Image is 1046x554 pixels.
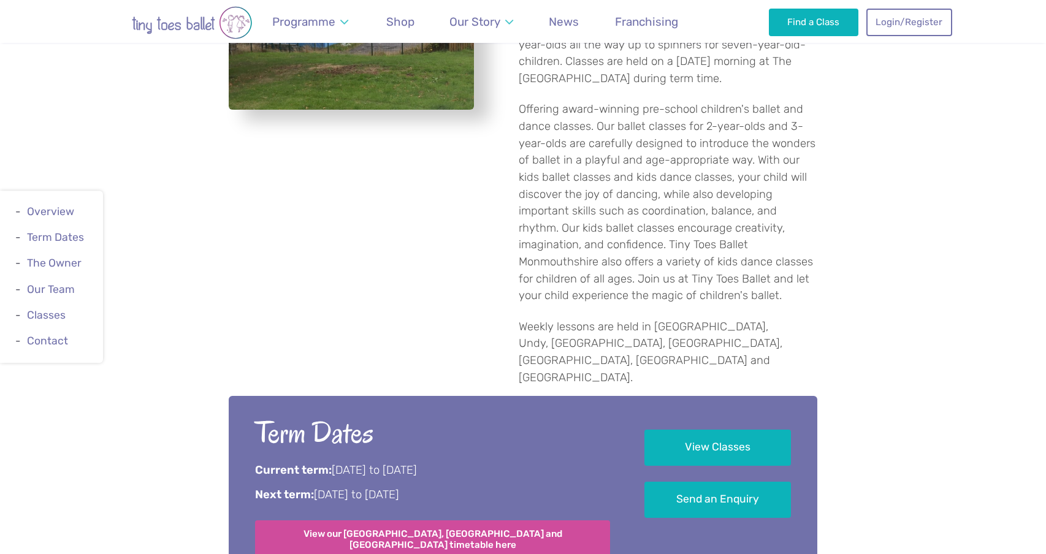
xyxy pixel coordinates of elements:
a: Send an Enquiry [644,482,791,518]
a: The Owner [27,257,82,270]
a: View Classes [644,430,791,466]
a: Classes [27,309,66,321]
img: tiny toes ballet [94,6,290,39]
h2: Term Dates [255,414,610,452]
a: Term Dates [27,231,84,243]
p: We have tip toes dance classes for babies, twinkle toes ballet for 2 year olds, talent toes for p... [519,2,817,87]
a: News [543,7,585,36]
a: Login/Register [866,9,952,36]
p: Weekly lessons are held in [GEOGRAPHIC_DATA], Undy, [GEOGRAPHIC_DATA], [GEOGRAPHIC_DATA], [GEOGRA... [519,319,817,386]
span: News [549,15,579,29]
span: Franchising [615,15,678,29]
a: Our Story [444,7,519,36]
span: Programme [272,15,335,29]
a: Franchising [609,7,684,36]
p: Offering award-winning pre-school children's ballet and dance classes. Our ballet classes for 2-y... [519,101,817,304]
strong: Next term: [255,488,314,501]
a: Our Team [27,283,75,295]
span: Shop [386,15,414,29]
a: Find a Class [769,9,859,36]
span: Our Story [449,15,500,29]
strong: Current term: [255,463,332,477]
p: [DATE] to [DATE] [255,463,610,479]
a: Overview [27,205,74,218]
a: Programme [266,7,354,36]
p: [DATE] to [DATE] [255,487,610,503]
a: Contact [27,335,68,347]
a: Shop [380,7,420,36]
